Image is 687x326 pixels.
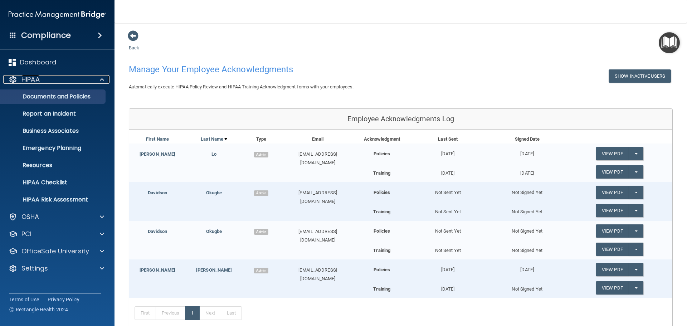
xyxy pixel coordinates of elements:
a: View PDF [596,204,629,217]
a: Lo [211,151,216,157]
a: Terms of Use [9,296,39,303]
a: OSHA [9,213,104,221]
div: Not Signed Yet [487,243,566,255]
p: HIPAA Checklist [5,179,102,186]
div: Not Sent Yet [408,221,487,235]
div: Not Sent Yet [408,204,487,216]
div: Last Sent [408,135,487,143]
div: [DATE] [487,165,566,177]
div: [EMAIL_ADDRESS][DOMAIN_NAME] [280,266,356,283]
b: Policies [374,151,390,156]
a: First [135,306,156,320]
div: [DATE] [408,143,487,158]
div: Not Sent Yet [408,243,487,255]
a: View PDF [596,165,629,179]
div: Signed Date [487,135,566,143]
a: Dashboard [9,58,104,67]
a: First Name [146,135,169,143]
p: PCI [21,230,31,238]
b: Policies [374,190,390,195]
button: Show Inactive Users [609,69,671,83]
p: Documents and Policies [5,93,102,100]
a: [PERSON_NAME] [140,151,175,157]
div: Employee Acknowledgments Log [129,109,672,130]
div: Acknowledgment [356,135,409,143]
p: Dashboard [20,58,56,67]
a: Last [221,306,242,320]
a: Previous [156,306,186,320]
span: Admin [254,152,268,157]
a: Back [129,37,139,50]
a: Settings [9,264,104,273]
b: Policies [374,228,390,234]
b: Policies [374,267,390,272]
div: [DATE] [487,259,566,274]
p: HIPAA [21,75,40,84]
p: OfficeSafe University [21,247,89,256]
p: Settings [21,264,48,273]
a: View PDF [596,263,629,276]
div: Not Signed Yet [487,281,566,293]
img: PMB logo [9,8,106,22]
a: HIPAA [9,75,104,84]
a: Okugbe [206,190,222,195]
div: [DATE] [408,281,487,293]
a: View PDF [596,281,629,295]
p: HIPAA Risk Assessment [5,196,102,203]
h4: Manage Your Employee Acknowledgments [129,65,442,74]
button: Open Resource Center [659,32,680,53]
div: [DATE] [408,259,487,274]
a: [PERSON_NAME] [196,267,232,273]
p: Resources [5,162,102,169]
div: [EMAIL_ADDRESS][DOMAIN_NAME] [280,227,356,244]
a: View PDF [596,243,629,256]
a: View PDF [596,224,629,238]
p: Business Associates [5,127,102,135]
p: Report an Incident [5,110,102,117]
span: Ⓒ Rectangle Health 2024 [9,306,68,313]
div: Not Sent Yet [408,182,487,197]
a: View PDF [596,186,629,199]
a: OfficeSafe University [9,247,104,256]
img: dashboard.aa5b2476.svg [9,59,16,66]
div: Not Signed Yet [487,182,566,197]
div: Not Signed Yet [487,221,566,235]
a: View PDF [596,147,629,160]
span: Admin [254,190,268,196]
div: Type [242,135,280,143]
div: [DATE] [487,143,566,158]
h4: Compliance [21,30,71,40]
a: 1 [185,306,200,320]
a: Next [199,306,221,320]
a: Davidson [148,229,167,234]
b: Training [373,209,390,214]
a: PCI [9,230,104,238]
a: Last Name [201,135,227,143]
a: Davidson [148,190,167,195]
b: Training [373,248,390,253]
p: Emergency Planning [5,145,102,152]
a: Okugbe [206,229,222,234]
span: Automatically execute HIPAA Policy Review and HIPAA Training Acknowledgment forms with your emplo... [129,84,354,89]
p: OSHA [21,213,39,221]
div: Email [280,135,356,143]
div: [DATE] [408,165,487,177]
div: [EMAIL_ADDRESS][DOMAIN_NAME] [280,150,356,167]
a: Privacy Policy [48,296,80,303]
div: [EMAIL_ADDRESS][DOMAIN_NAME] [280,189,356,206]
span: Admin [254,229,268,235]
div: Not Signed Yet [487,204,566,216]
b: Training [373,286,390,292]
span: Admin [254,268,268,273]
b: Training [373,170,390,176]
a: [PERSON_NAME] [140,267,175,273]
